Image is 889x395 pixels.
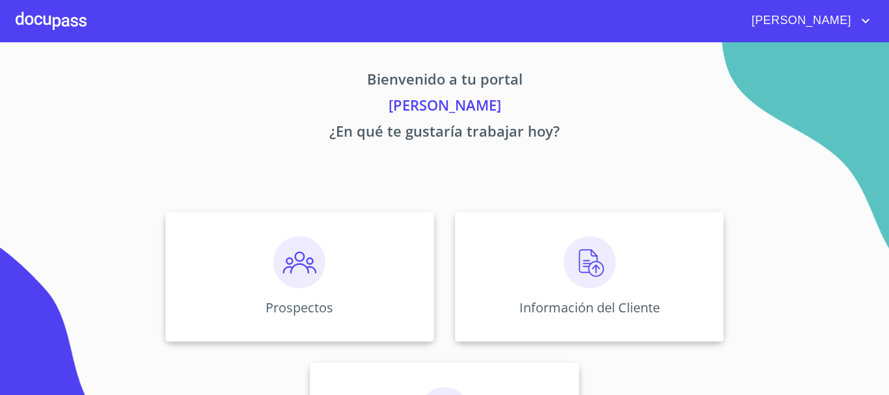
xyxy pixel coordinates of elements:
p: ¿En qué te gustaría trabajar hoy? [44,120,845,146]
p: Prospectos [266,299,333,316]
img: carga.png [564,236,616,288]
p: Información del Cliente [519,299,660,316]
p: [PERSON_NAME] [44,94,845,120]
p: Bienvenido a tu portal [44,68,845,94]
img: prospectos.png [273,236,325,288]
button: account of current user [742,10,873,31]
span: [PERSON_NAME] [742,10,858,31]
